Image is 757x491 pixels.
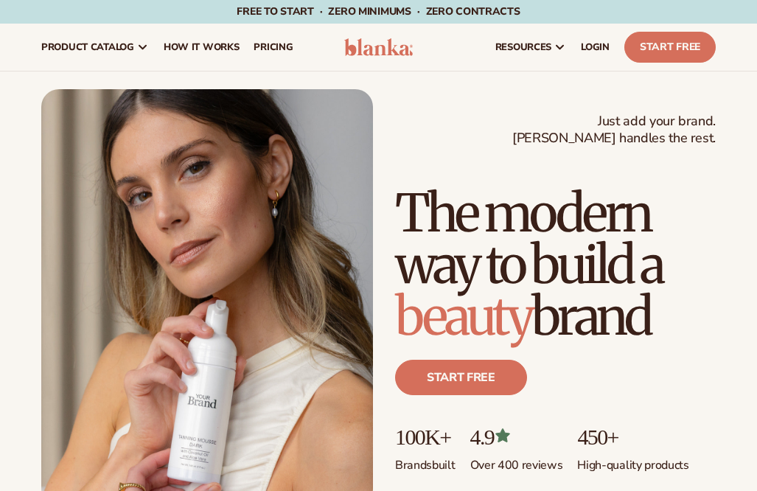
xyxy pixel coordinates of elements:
a: product catalog [34,24,156,71]
p: Brands built [395,449,456,473]
a: Start free [395,360,527,395]
a: How It Works [156,24,247,71]
span: beauty [395,284,531,349]
p: 450+ [577,425,688,449]
p: 4.9 [470,425,563,449]
h1: The modern way to build a brand [395,187,716,342]
span: Free to start · ZERO minimums · ZERO contracts [237,4,520,18]
p: Over 400 reviews [470,449,563,473]
a: LOGIN [573,24,617,71]
p: High-quality products [577,449,688,473]
img: logo [344,38,413,56]
span: product catalog [41,41,134,53]
span: resources [495,41,551,53]
span: How It Works [164,41,240,53]
p: 100K+ [395,425,456,449]
span: LOGIN [581,41,610,53]
span: Just add your brand. [PERSON_NAME] handles the rest. [512,113,716,147]
a: pricing [246,24,300,71]
span: pricing [254,41,293,53]
a: Start Free [624,32,716,63]
a: resources [488,24,573,71]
